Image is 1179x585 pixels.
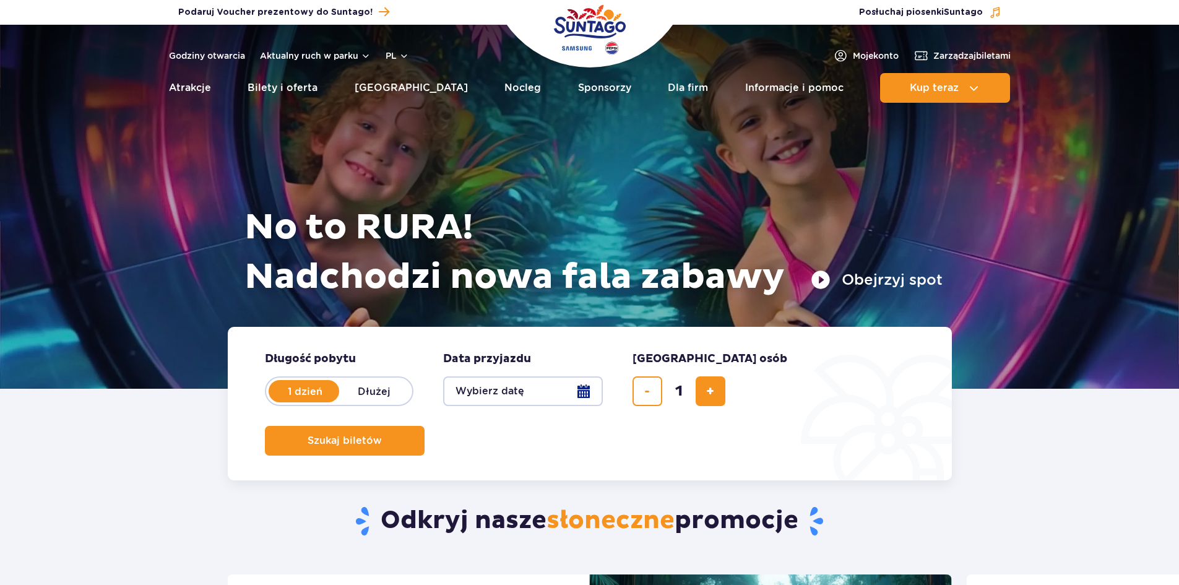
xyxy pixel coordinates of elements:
h2: Odkryj nasze promocje [227,505,952,537]
input: liczba biletów [664,376,694,406]
a: Dla firm [668,73,708,103]
span: Suntago [944,8,983,17]
label: 1 dzień [270,378,340,404]
button: Posłuchaj piosenkiSuntago [859,6,1001,19]
a: Informacje i pomoc [745,73,844,103]
span: Posłuchaj piosenki [859,6,983,19]
span: Podaruj Voucher prezentowy do Suntago! [178,6,373,19]
button: Obejrzyj spot [811,270,943,290]
span: Data przyjazdu [443,352,531,366]
span: Moje konto [853,50,899,62]
button: usuń bilet [633,376,662,406]
span: Kup teraz [910,82,959,93]
button: dodaj bilet [696,376,725,406]
span: [GEOGRAPHIC_DATA] osób [633,352,787,366]
span: Szukaj biletów [308,435,382,446]
h1: No to RURA! Nadchodzi nowa fala zabawy [244,203,943,302]
a: Godziny otwarcia [169,50,245,62]
a: Podaruj Voucher prezentowy do Suntago! [178,4,389,20]
button: Kup teraz [880,73,1010,103]
a: Mojekonto [833,48,899,63]
a: Zarządzajbiletami [913,48,1011,63]
button: Szukaj biletów [265,426,425,456]
span: Zarządzaj biletami [933,50,1011,62]
form: Planowanie wizyty w Park of Poland [228,327,952,480]
a: Atrakcje [169,73,211,103]
button: Aktualny ruch w parku [260,51,371,61]
button: pl [386,50,409,62]
a: Sponsorzy [578,73,631,103]
label: Dłużej [339,378,410,404]
span: słoneczne [546,505,675,536]
span: Długość pobytu [265,352,356,366]
a: Nocleg [504,73,541,103]
a: Bilety i oferta [248,73,317,103]
a: [GEOGRAPHIC_DATA] [355,73,468,103]
button: Wybierz datę [443,376,603,406]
